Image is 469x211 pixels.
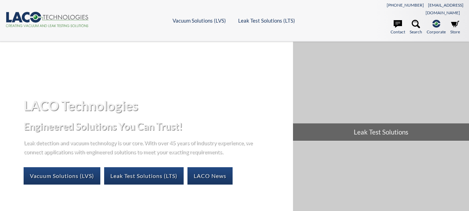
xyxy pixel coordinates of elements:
a: [EMAIL_ADDRESS][DOMAIN_NAME] [426,2,463,15]
a: [PHONE_NUMBER] [387,2,424,8]
a: Leak Test Solutions (LTS) [104,167,184,185]
a: Contact [391,20,405,35]
a: Leak Test Solutions (LTS) [238,17,295,24]
p: Leak detection and vacuum technology is our core. With over 45 years of industry experience, we c... [24,138,256,156]
a: Store [450,20,460,35]
span: Corporate [427,29,446,35]
a: Vacuum Solutions (LVS) [24,167,100,185]
span: Leak Test Solutions [293,123,469,141]
h1: LACO Technologies [24,97,288,114]
a: LACO News [187,167,233,185]
a: Leak Test Solutions [293,42,469,140]
h2: Engineered Solutions You Can Trust! [24,120,288,133]
a: Vacuum Solutions (LVS) [173,17,226,24]
a: Search [410,20,422,35]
